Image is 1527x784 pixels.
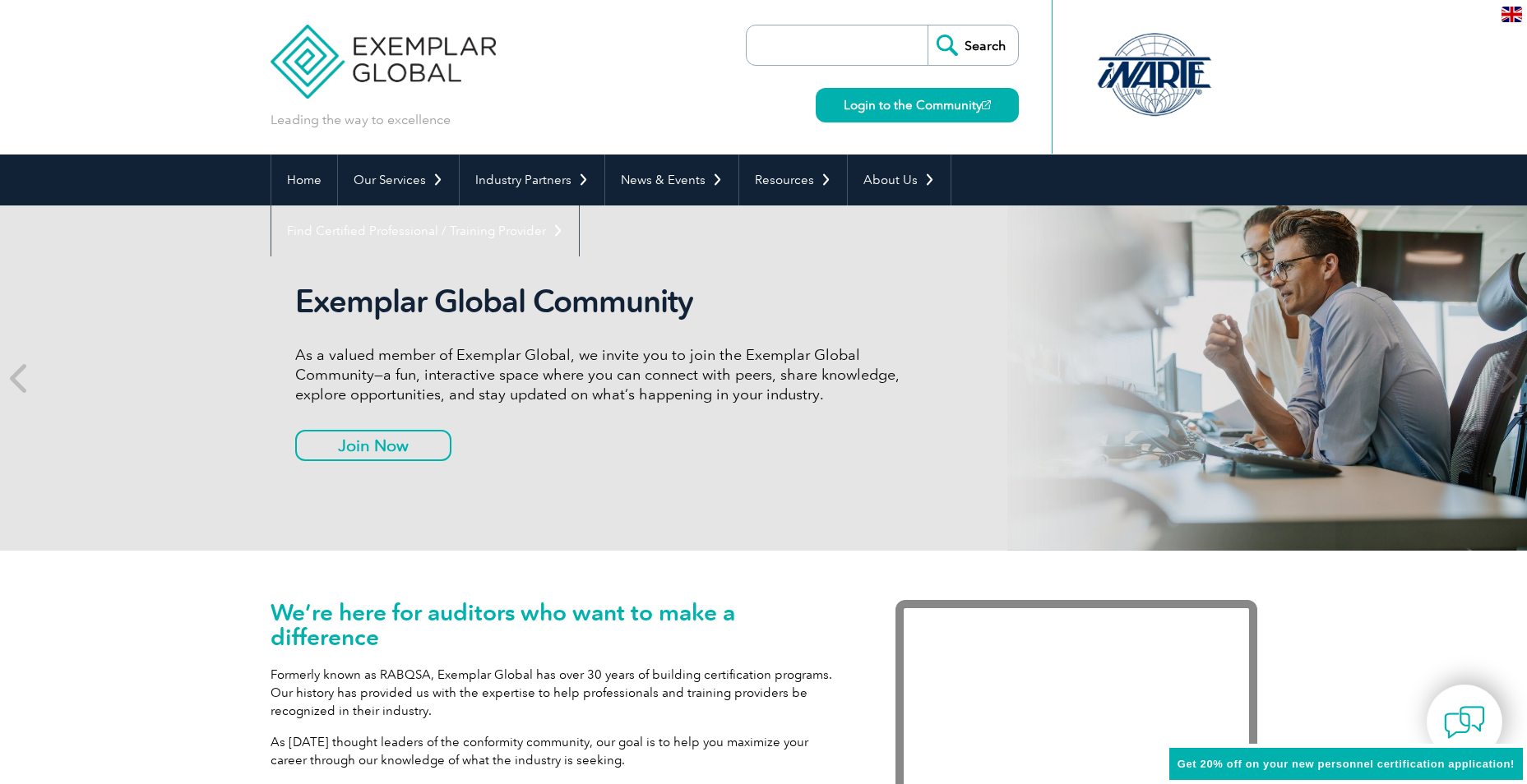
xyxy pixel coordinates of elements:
img: open_square.png [982,100,991,109]
a: Find Certified Professional / Training Provider [271,205,579,256]
a: Home [271,154,337,205]
h2: Exemplar Global Community [295,283,912,321]
input: Search [928,25,1018,65]
a: Industry Partners [460,154,604,205]
a: Our Services [338,154,459,205]
a: News & Events [605,154,738,205]
img: contact-chat.png [1444,702,1485,743]
p: As a valued member of Exemplar Global, we invite you to join the Exemplar Global Community—a fun,... [295,345,912,404]
span: Get 20% off on your new personnel certification application! [1178,758,1515,770]
p: As [DATE] thought leaders of the conformity community, our goal is to help you maximize your care... [271,733,846,769]
p: Formerly known as RABQSA, Exemplar Global has over 30 years of building certification programs. O... [271,666,846,720]
a: Join Now [295,430,451,461]
a: About Us [848,154,951,205]
a: Resources [739,154,847,205]
a: Login to the Community [816,88,1019,122]
h1: We’re here for auditors who want to make a difference [271,600,846,649]
p: Leading the way to excellence [271,111,451,129]
img: en [1502,7,1522,22]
